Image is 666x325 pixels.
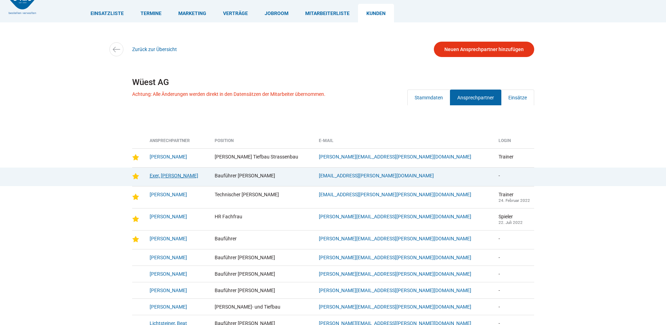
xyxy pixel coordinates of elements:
a: [PERSON_NAME] [150,154,187,160]
td: - [493,266,534,282]
a: [PERSON_NAME] [150,236,187,241]
a: [PERSON_NAME] [150,192,187,197]
td: Bauführer [PERSON_NAME] [209,249,313,266]
h1: Wüest AG [132,75,534,90]
small: 22. Juli 2022 [499,220,523,225]
td: Bauführer [209,230,313,249]
a: [PERSON_NAME][EMAIL_ADDRESS][PERSON_NAME][DOMAIN_NAME] [319,304,471,310]
td: Spieler [493,208,534,230]
a: [PERSON_NAME] [150,255,187,260]
td: Bauführer [PERSON_NAME] [209,282,313,298]
td: - [493,249,534,266]
th: E-Mail [314,138,494,148]
img: Star-icon.png [132,236,139,243]
a: [PERSON_NAME] [150,288,187,293]
td: Bauführer [PERSON_NAME] [209,266,313,282]
a: Termine [132,4,170,22]
p: Achtung: Alle Änderungen werden direkt in den Datensätzen der Mitarbeiter übernommen. [132,91,325,97]
img: Star-icon.png [132,193,139,200]
a: Marketing [170,4,215,22]
a: [EMAIL_ADDRESS][PERSON_NAME][PERSON_NAME][DOMAIN_NAME] [319,192,471,197]
img: Star-icon.png [132,216,139,222]
a: [PERSON_NAME][EMAIL_ADDRESS][PERSON_NAME][DOMAIN_NAME] [319,236,471,241]
a: [PERSON_NAME][EMAIL_ADDRESS][PERSON_NAME][DOMAIN_NAME] [319,255,471,260]
a: Ansprechpartner [450,90,501,105]
a: [EMAIL_ADDRESS][PERSON_NAME][DOMAIN_NAME] [319,173,434,178]
a: Verträge [215,4,256,22]
td: - [493,282,534,298]
a: [PERSON_NAME] [150,304,187,310]
a: Mitarbeiterliste [297,4,358,22]
a: [PERSON_NAME][EMAIL_ADDRESS][PERSON_NAME][DOMAIN_NAME] [319,288,471,293]
img: Star-icon.png [132,154,139,161]
td: Trainer [493,148,534,167]
a: [PERSON_NAME] [150,271,187,277]
a: Einsätze [501,90,534,105]
small: 24. Februar 2022 [499,198,530,203]
td: Trainer [493,186,534,208]
a: Jobroom [256,4,297,22]
a: Kunden [358,4,394,22]
td: HR Fachfrau [209,208,313,230]
a: [PERSON_NAME][EMAIL_ADDRESS][PERSON_NAME][DOMAIN_NAME] [319,154,471,160]
td: - [493,298,534,315]
td: [PERSON_NAME] Tiefbau Strassenbau [209,148,313,167]
th: Position [209,138,313,148]
a: Exer, [PERSON_NAME] [150,173,198,178]
td: - [493,167,534,186]
td: Bauführer [PERSON_NAME] [209,167,313,186]
td: [PERSON_NAME]- und Tiefbau [209,298,313,315]
a: Einsatzliste [82,4,132,22]
img: Star-icon.png [132,173,139,180]
td: Technischer [PERSON_NAME] [209,186,313,208]
a: [PERSON_NAME] [150,214,187,219]
a: [PERSON_NAME][EMAIL_ADDRESS][PERSON_NAME][DOMAIN_NAME] [319,271,471,277]
th: Ansprechpartner [144,138,210,148]
a: Stammdaten [407,90,450,105]
a: Neuen Ansprechpartner hinzufügen [434,42,534,57]
td: - [493,230,534,249]
th: Login [493,138,534,148]
img: icon-arrow-left.svg [111,44,121,55]
a: [PERSON_NAME][EMAIL_ADDRESS][PERSON_NAME][DOMAIN_NAME] [319,214,471,219]
a: Zurück zur Übersicht [132,47,177,52]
